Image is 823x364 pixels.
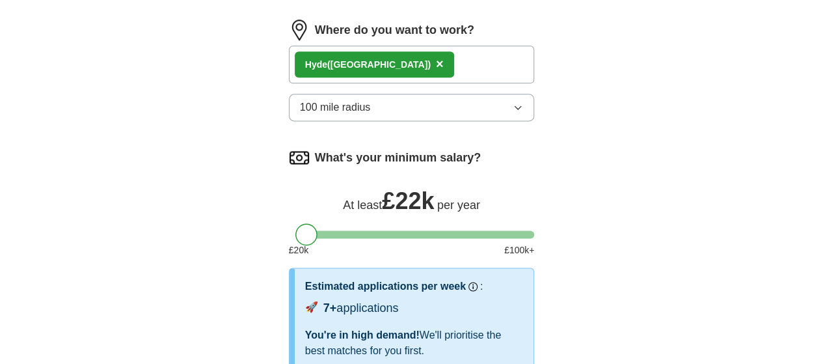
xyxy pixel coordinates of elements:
span: £ 22k [382,188,434,214]
div: de [305,58,431,72]
span: £ 20 k [289,244,308,257]
span: × [436,57,444,71]
button: 100 mile radius [289,94,535,121]
span: per year [437,199,480,212]
h3: : [480,279,483,294]
label: Where do you want to work? [315,21,474,39]
span: 100 mile radius [300,100,371,115]
span: ([GEOGRAPHIC_DATA]) [327,59,431,70]
span: You're in high demand! [305,329,420,341]
span: 7+ [323,301,337,315]
div: applications [323,300,399,317]
span: At least [343,199,382,212]
button: × [436,55,444,74]
span: 🚀 [305,300,318,315]
div: We'll prioritise the best matches for you first. [305,328,524,359]
img: location.png [289,20,310,40]
img: salary.png [289,147,310,168]
strong: Hy [305,59,317,70]
h3: Estimated applications per week [305,279,466,294]
label: What's your minimum salary? [315,149,481,167]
